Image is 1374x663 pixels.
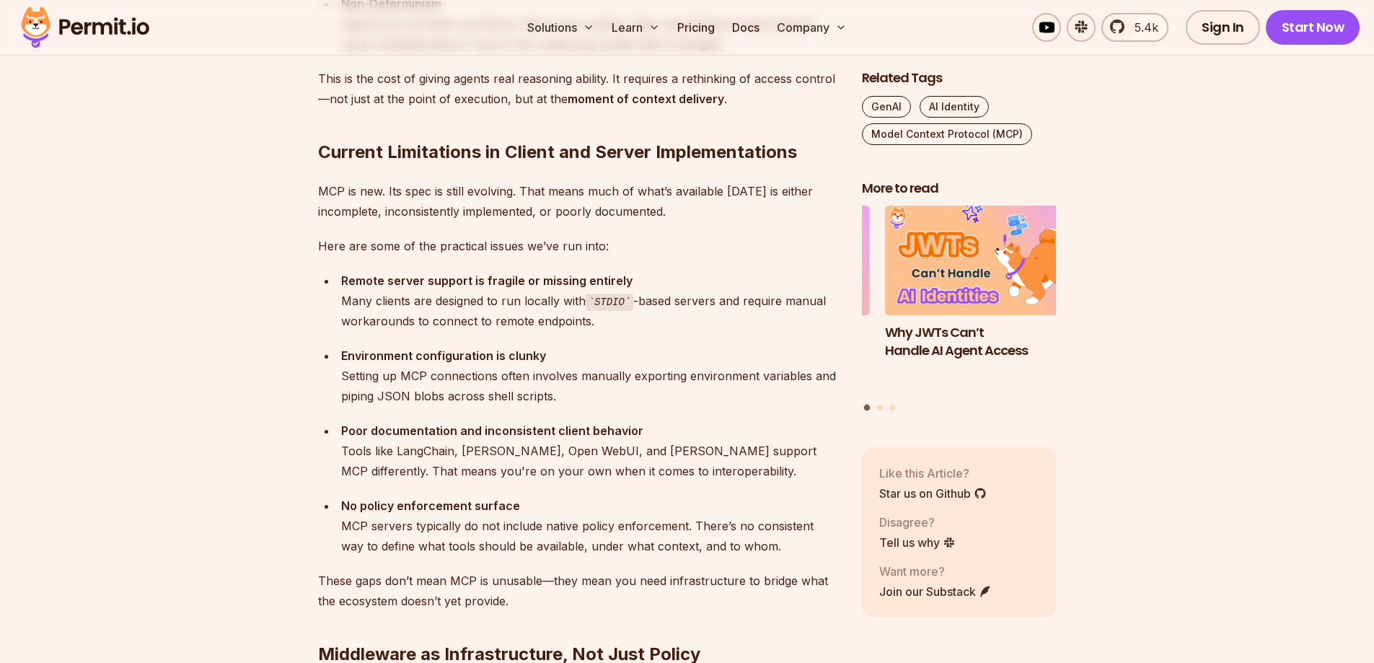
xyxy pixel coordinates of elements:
a: Sign In [1186,10,1260,45]
a: Tell us why [879,534,956,551]
div: MCP servers typically do not include native policy enforcement. There’s no consistent way to defi... [341,496,839,556]
h2: Current Limitations in Client and Server Implementations [318,83,839,164]
a: AI Identity [920,96,989,118]
p: Like this Article? [879,465,987,482]
span: 5.4k [1126,19,1158,36]
p: Disagree? [879,514,956,531]
div: Many clients are designed to run locally with -based servers and require manual workarounds to co... [341,271,839,332]
a: Why JWTs Can’t Handle AI Agent AccessWhy JWTs Can’t Handle AI Agent Access [885,206,1080,396]
li: 1 of 3 [885,206,1080,396]
p: This is the cost of giving agents real reasoning ability. It requires a rethinking of access cont... [318,69,839,109]
strong: No policy enforcement surface [341,499,520,513]
img: Permit logo [14,3,156,52]
h3: Why JWTs Can’t Handle AI Agent Access [885,324,1080,360]
a: Star us on Github [879,485,987,502]
a: Pricing [671,13,721,42]
h2: More to read [862,180,1057,198]
button: Go to slide 2 [877,405,883,410]
a: 5.4k [1101,13,1168,42]
button: Go to slide 1 [864,405,871,411]
a: Start Now [1266,10,1360,45]
div: Setting up MCP connections often involves manually exporting environment variables and piping JSO... [341,346,839,406]
strong: Remote server support is fragile or missing entirely [341,273,633,288]
div: Tools like LangChain, [PERSON_NAME], Open WebUI, and [PERSON_NAME] support MCP differently. That ... [341,421,839,481]
button: Solutions [521,13,600,42]
img: Delegating AI Permissions to Human Users with Permit.io’s Access Request MCP [675,206,870,316]
a: GenAI [862,96,911,118]
code: STDIO [586,294,634,311]
p: MCP is new. Its spec is still evolving. That means much of what’s available [DATE] is either inco... [318,181,839,221]
img: Why JWTs Can’t Handle AI Agent Access [885,206,1080,316]
strong: moment of context delivery [568,92,724,106]
h3: Delegating AI Permissions to Human Users with [DOMAIN_NAME]’s Access Request MCP [675,324,870,395]
p: These gaps don’t mean MCP is unusable—they mean you need infrastructure to bridge what the ecosys... [318,571,839,611]
a: Join our Substack [879,583,992,600]
h2: Related Tags [862,69,1057,87]
div: Posts [862,206,1057,413]
button: Go to slide 3 [889,405,895,410]
strong: Poor documentation and inconsistent client behavior [341,423,643,438]
button: Company [771,13,853,42]
li: 3 of 3 [675,206,870,396]
p: Here are some of the practical issues we’ve run into: [318,236,839,256]
button: Learn [606,13,666,42]
p: Want more? [879,563,992,580]
a: Docs [726,13,765,42]
a: Model Context Protocol (MCP) [862,123,1032,145]
strong: Environment configuration is clunky [341,348,546,363]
